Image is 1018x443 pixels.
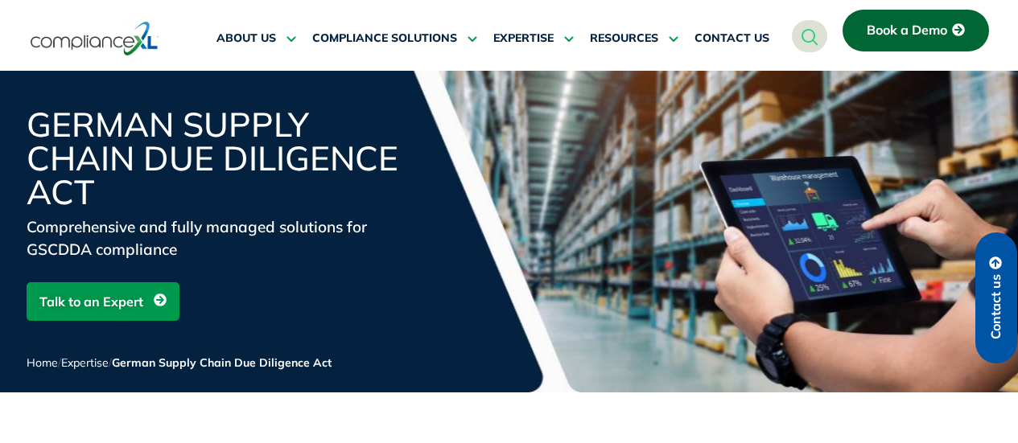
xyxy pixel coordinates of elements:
[590,31,658,46] span: RESOURCES
[989,274,1004,339] span: Contact us
[27,355,332,370] span: / /
[31,20,159,57] img: logo-one.svg
[61,355,109,370] a: Expertise
[975,232,1017,363] a: Contact us
[792,20,827,52] a: navsearch-button
[112,355,332,370] span: German Supply Chain Due Diligence Act
[694,31,769,46] span: CONTACT US
[27,108,413,209] h1: German Supply Chain Due Diligence Act
[216,19,296,58] a: ABOUT US
[312,19,477,58] a: COMPLIANCE SOLUTIONS
[694,19,769,58] a: CONTACT US
[39,286,143,317] span: Talk to an Expert
[843,10,989,51] a: Book a Demo
[493,19,574,58] a: EXPERTISE
[27,282,179,321] a: Talk to an Expert
[27,215,413,260] div: Comprehensive and fully managed solutions for GSCDDA compliance
[312,31,457,46] span: COMPLIANCE SOLUTIONS
[867,23,947,38] span: Book a Demo
[493,31,554,46] span: EXPERTISE
[27,355,58,370] a: Home
[216,31,276,46] span: ABOUT US
[590,19,678,58] a: RESOURCES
